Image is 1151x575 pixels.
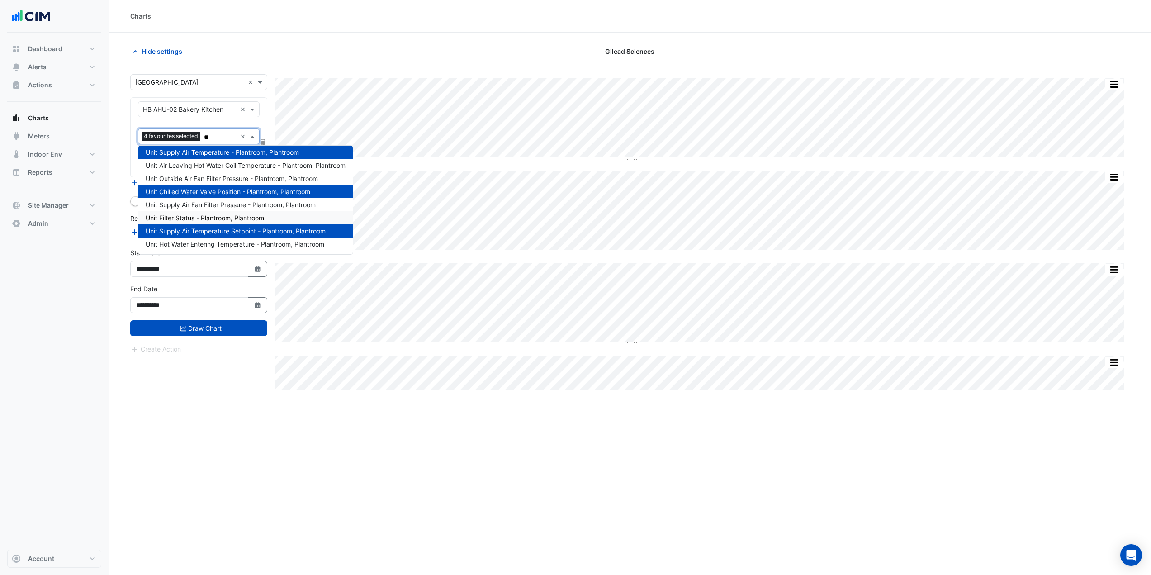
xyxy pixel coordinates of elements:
span: Admin [28,219,48,228]
span: Unit Supply Air Temperature Setpoint - Plantroom, Plantroom [146,227,326,235]
label: Start Date [130,248,161,257]
div: Charts [130,11,151,21]
app-icon: Charts [12,114,21,123]
img: Company Logo [11,7,52,25]
button: More Options [1105,171,1123,183]
button: Admin [7,214,101,233]
span: Hide settings [142,47,182,56]
span: Reports [28,168,52,177]
app-escalated-ticket-create-button: Please draw the charts first [130,344,181,352]
span: Account [28,554,54,563]
button: Reports [7,163,101,181]
span: 4 favourites selected [142,132,200,141]
span: Choose Function [259,138,267,146]
span: Unit Chilled Water Valve Position - Plantroom, Plantroom [146,188,310,195]
button: Actions [7,76,101,94]
span: Clear [240,132,248,141]
span: Unit Hot Water Entering Temperature - Plantroom, Plantroom [146,240,324,248]
app-icon: Reports [12,168,21,177]
button: Hide settings [130,43,188,59]
fa-icon: Select Date [254,265,262,273]
div: Open Intercom Messenger [1120,544,1142,566]
button: More Options [1105,264,1123,276]
app-icon: Admin [12,219,21,228]
button: Add Equipment [130,178,185,188]
label: End Date [130,284,157,294]
app-icon: Alerts [12,62,21,71]
button: Dashboard [7,40,101,58]
button: Account [7,550,101,568]
span: Unit Outside Air Fan Filter Pressure - Plantroom, Plantroom [146,175,318,182]
app-icon: Site Manager [12,201,21,210]
span: Unit Filter Status - Plantroom, Plantroom [146,214,264,222]
label: Reference Lines [130,214,178,223]
button: Meters [7,127,101,145]
app-icon: Meters [12,132,21,141]
span: Clear [240,105,248,114]
button: Draw Chart [130,320,267,336]
button: Site Manager [7,196,101,214]
button: Add Reference Line [130,227,198,237]
span: Clear [248,77,256,87]
app-icon: Dashboard [12,44,21,53]
button: More Options [1105,357,1123,368]
button: Alerts [7,58,101,76]
button: Charts [7,109,101,127]
span: Charts [28,114,49,123]
button: More Options [1105,79,1123,90]
span: Actions [28,81,52,90]
span: Indoor Env [28,150,62,159]
span: Site Manager [28,201,69,210]
span: Alerts [28,62,47,71]
span: Gilead Sciences [605,47,654,56]
fa-icon: Select Date [254,301,262,309]
button: Indoor Env [7,145,101,163]
app-icon: Actions [12,81,21,90]
div: Options List [138,146,353,254]
span: Unit Air Leaving Hot Water Coil Temperature - Plantroom, Plantroom [146,162,346,169]
app-icon: Indoor Env [12,150,21,159]
span: Unit Supply Air Temperature - Plantroom, Plantroom [146,148,299,156]
span: Meters [28,132,50,141]
span: Dashboard [28,44,62,53]
span: Unit Supply Air Fan Filter Pressure - Plantroom, Plantroom [146,201,316,209]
